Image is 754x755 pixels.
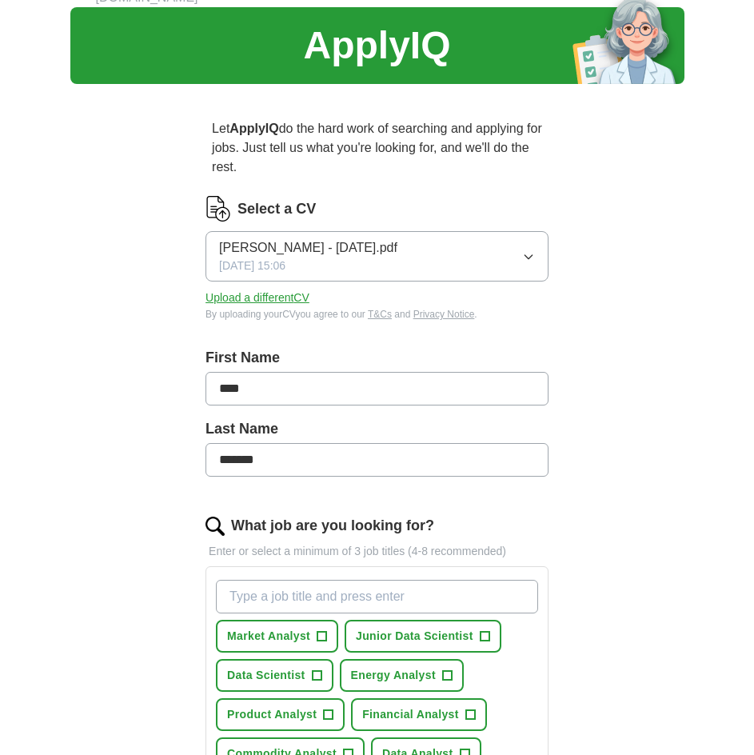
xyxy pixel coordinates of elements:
[205,307,549,322] div: By uploading your CV you agree to our and .
[205,543,549,560] p: Enter or select a minimum of 3 job titles (4-8 recommended)
[229,122,278,135] strong: ApplyIQ
[205,231,549,282] button: [PERSON_NAME] - [DATE].pdf[DATE] 15:06
[231,515,434,537] label: What job are you looking for?
[219,258,285,274] span: [DATE] 15:06
[362,706,459,723] span: Financial Analyst
[345,620,501,653] button: Junior Data Scientist
[351,698,487,731] button: Financial Analyst
[219,238,397,258] span: [PERSON_NAME] - [DATE].pdf
[216,698,345,731] button: Product Analyst
[205,290,309,306] button: Upload a differentCV
[351,667,436,684] span: Energy Analyst
[303,17,450,74] h1: ApplyIQ
[216,580,538,613] input: Type a job title and press enter
[205,418,549,440] label: Last Name
[216,620,338,653] button: Market Analyst
[413,309,475,320] a: Privacy Notice
[227,628,310,645] span: Market Analyst
[227,706,317,723] span: Product Analyst
[205,517,225,536] img: search.png
[356,628,473,645] span: Junior Data Scientist
[368,309,392,320] a: T&Cs
[205,196,231,222] img: CV Icon
[205,347,549,369] label: First Name
[205,113,549,183] p: Let do the hard work of searching and applying for jobs. Just tell us what you're looking for, an...
[216,659,333,692] button: Data Scientist
[237,198,316,220] label: Select a CV
[340,659,464,692] button: Energy Analyst
[227,667,305,684] span: Data Scientist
